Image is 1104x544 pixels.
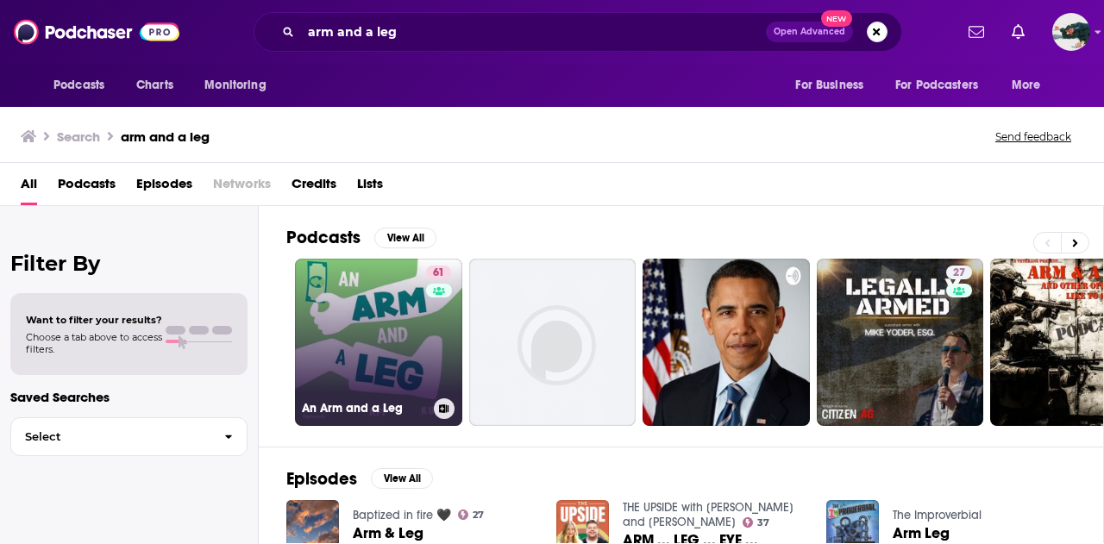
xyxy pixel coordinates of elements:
[286,468,433,490] a: EpisodesView All
[962,17,991,47] a: Show notifications dropdown
[204,73,266,97] span: Monitoring
[58,170,116,205] a: Podcasts
[783,69,885,102] button: open menu
[57,128,100,145] h3: Search
[1005,17,1032,47] a: Show notifications dropdown
[757,519,769,527] span: 37
[884,69,1003,102] button: open menu
[53,73,104,97] span: Podcasts
[136,73,173,97] span: Charts
[41,69,127,102] button: open menu
[213,170,271,205] span: Networks
[821,10,852,27] span: New
[10,389,248,405] p: Saved Searches
[817,259,984,426] a: 27
[795,73,863,97] span: For Business
[374,228,436,248] button: View All
[11,431,210,442] span: Select
[292,170,336,205] a: Credits
[946,266,972,279] a: 27
[14,16,179,48] img: Podchaser - Follow, Share and Rate Podcasts
[458,510,485,520] a: 27
[766,22,853,42] button: Open AdvancedNew
[21,170,37,205] a: All
[254,12,902,52] div: Search podcasts, credits, & more...
[353,508,451,522] a: Baptized in fire 🖤
[286,468,357,490] h2: Episodes
[743,517,770,528] a: 37
[774,28,845,36] span: Open Advanced
[990,129,1076,144] button: Send feedback
[895,73,978,97] span: For Podcasters
[10,251,248,276] h2: Filter By
[371,468,433,489] button: View All
[473,511,484,519] span: 27
[623,500,793,529] a: THE UPSIDE with Callie and Jeff Dauler
[1052,13,1090,51] span: Logged in as fsg.publicity
[26,314,162,326] span: Want to filter your results?
[893,526,950,541] a: Arm Leg
[433,265,444,282] span: 61
[1000,69,1063,102] button: open menu
[121,128,210,145] h3: arm and a leg
[26,331,162,355] span: Choose a tab above to access filters.
[1012,73,1041,97] span: More
[1052,13,1090,51] img: User Profile
[953,265,965,282] span: 27
[893,508,982,522] a: The Improverbial
[426,266,451,279] a: 61
[295,259,462,426] a: 61An Arm and a Leg
[192,69,288,102] button: open menu
[10,417,248,456] button: Select
[286,227,361,248] h2: Podcasts
[1052,13,1090,51] button: Show profile menu
[125,69,184,102] a: Charts
[136,170,192,205] a: Episodes
[302,401,427,416] h3: An Arm and a Leg
[357,170,383,205] a: Lists
[353,526,423,541] a: Arm & Leg
[301,18,766,46] input: Search podcasts, credits, & more...
[286,227,436,248] a: PodcastsView All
